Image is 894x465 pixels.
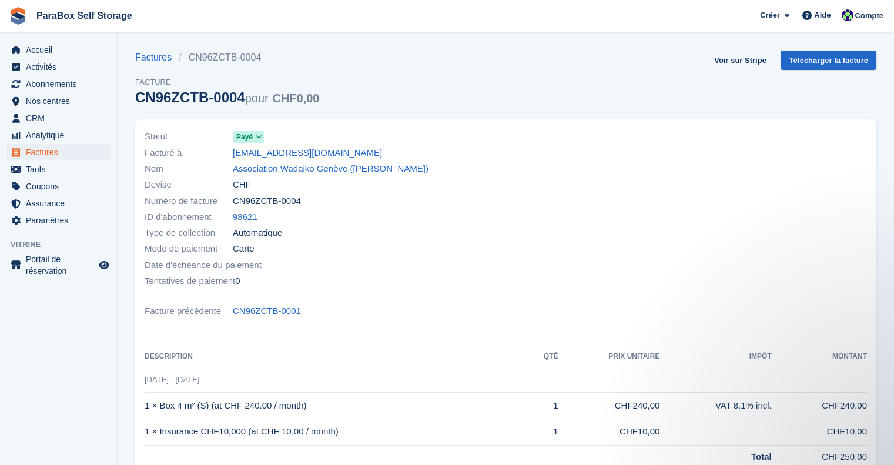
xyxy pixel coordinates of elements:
strong: Total [751,451,772,461]
span: Nos centres [26,93,96,109]
span: CRM [26,110,96,126]
a: menu [6,59,111,75]
a: Boutique d'aperçu [97,258,111,272]
td: 1 × Box 4 m² (S) (at CHF 240.00 / month) [145,393,530,419]
span: Devise [145,178,233,192]
span: Activités [26,59,96,75]
span: pour [245,92,269,105]
a: menu [6,195,111,212]
span: Paramètres [26,212,96,229]
th: Description [145,347,530,366]
span: CHF0,00 [272,92,319,105]
a: CN96ZCTB-0001 [233,305,301,318]
span: ID d'abonnement [145,210,233,224]
span: Date d'échéance du paiement [145,259,262,272]
th: Prix unitaire [558,347,660,366]
a: menu [6,212,111,229]
span: Vitrine [11,239,117,250]
span: Facture précédente [145,305,233,318]
a: Voir sur Stripe [709,51,771,70]
a: 98621 [233,210,257,224]
a: menu [6,76,111,92]
a: Association Wadaiko Genève ([PERSON_NAME]) [233,162,428,176]
span: Tarifs [26,161,96,178]
span: Payé [236,132,253,142]
span: Facture [135,76,319,88]
img: Tess Bédat [842,9,853,21]
span: Carte [233,242,255,256]
a: menu [6,42,111,58]
span: Factures [26,144,96,160]
span: Statut [145,130,233,143]
span: Type de collection [145,226,233,240]
a: Télécharger la facture [781,51,876,70]
span: 0 [235,275,240,288]
td: CHF240,00 [772,393,867,419]
span: [DATE] - [DATE] [145,375,199,384]
span: Mode de paiement [145,242,233,256]
a: menu [6,144,111,160]
div: CN96ZCTB-0004 [135,89,319,105]
th: Montant [772,347,867,366]
span: Coupons [26,178,96,195]
td: 1 × Insurance CHF10,000 (at CHF 10.00 / month) [145,419,530,445]
a: Factures [135,51,179,65]
span: Numéro de facture [145,195,233,208]
a: menu [6,178,111,195]
span: Tentatives de paiement [145,275,235,288]
a: menu [6,110,111,126]
span: Abonnements [26,76,96,92]
a: Payé [233,130,264,143]
nav: breadcrumbs [135,51,319,65]
span: Assurance [26,195,96,212]
td: CHF10,00 [558,419,660,445]
a: menu [6,161,111,178]
span: Aide [814,9,831,21]
div: VAT 8.1% incl. [659,399,771,413]
a: [EMAIL_ADDRESS][DOMAIN_NAME] [233,146,382,160]
td: 1 [530,419,558,445]
td: CHF240,00 [558,393,660,419]
img: stora-icon-8386f47178a22dfd0bd8f6a31ec36ba5ce8667c1dd55bd0f319d3a0aa187defe.svg [9,7,27,25]
th: Qté [530,347,558,366]
span: CN96ZCTB-0004 [233,195,301,208]
th: Impôt [659,347,771,366]
a: menu [6,253,111,277]
td: CHF250,00 [772,445,867,463]
td: 1 [530,393,558,419]
span: Analytique [26,127,96,143]
span: Créer [760,9,780,21]
span: Accueil [26,42,96,58]
a: menu [6,127,111,143]
span: CHF [233,178,251,192]
span: Compte [855,10,883,22]
span: Facturé à [145,146,233,160]
a: ParaBox Self Storage [32,6,137,25]
td: CHF10,00 [772,419,867,445]
span: Nom [145,162,233,176]
span: Portail de réservation [26,253,96,277]
span: Automatique [233,226,282,240]
a: menu [6,93,111,109]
